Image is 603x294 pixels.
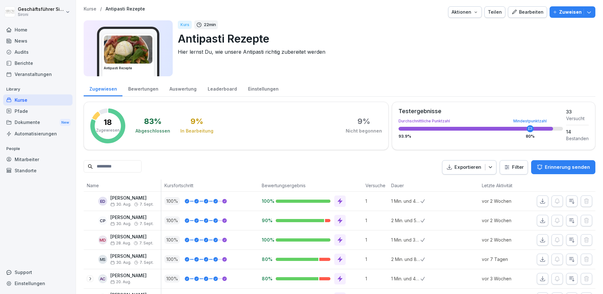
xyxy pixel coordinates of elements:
[508,6,547,18] button: Bearbeiten
[482,217,527,224] p: vor 2 Wochen
[262,256,271,262] p: 80%
[566,108,589,115] div: 33
[391,256,420,263] p: 2 Min. und 8 Sek.
[104,66,153,71] h3: Antipasti Rezepte
[178,21,192,29] div: Kurs
[110,195,154,201] p: [PERSON_NAME]
[391,217,420,224] p: 2 Min. und 57 Sek.
[84,80,122,96] a: Zugewiesen
[164,80,202,96] a: Auswertung
[262,198,271,204] p: 100%
[262,217,271,223] p: 90%
[3,144,73,154] p: People
[3,106,73,117] a: Pfade
[566,128,589,135] div: 14
[164,197,180,205] p: 100 %
[391,236,420,243] p: 1 Min. und 37 Sek.
[3,117,73,128] a: DokumenteNew
[511,9,544,16] div: Bearbeiten
[262,182,359,189] p: Bewertungsergebnis
[504,164,524,170] div: Filter
[140,222,154,226] span: 7. Sept.
[3,165,73,176] a: Standorte
[104,119,112,126] p: 18
[110,234,153,240] p: [PERSON_NAME]
[391,198,420,204] p: 1 Min. und 48 Sek.
[140,202,154,207] span: 7. Sept.
[3,154,73,165] div: Mitarbeiter
[110,260,131,265] span: 30. Aug.
[357,118,370,125] div: 9 %
[122,80,164,96] a: Bewertungen
[3,94,73,106] a: Kurse
[3,58,73,69] a: Berichte
[110,222,131,226] span: 30. Aug.
[98,274,107,283] div: AC
[545,164,590,171] p: Erinnerung senden
[262,276,271,282] p: 80%
[3,128,73,139] a: Automatisierungen
[482,198,527,204] p: vor 2 Wochen
[110,254,154,259] p: [PERSON_NAME]
[399,119,563,123] div: Durchschnittliche Punktzahl
[204,22,216,28] p: 22 min
[482,236,527,243] p: vor 2 Wochen
[399,108,563,114] div: Testergebnisse
[164,182,255,189] p: Kursfortschritt
[3,278,73,289] a: Einstellungen
[513,119,547,123] div: Mindestpunktzahl
[454,164,481,171] p: Exportieren
[96,127,120,133] p: Zugewiesen
[18,12,64,17] p: Sironi
[391,182,417,189] p: Dauer
[178,48,590,56] p: Hier lernst Du, wie unsere Antipasti richtig zubereitet werden
[531,160,595,174] button: Erinnerung senden
[202,80,242,96] a: Leaderboard
[84,6,96,12] a: Kurse
[484,6,505,18] button: Teilen
[106,6,145,12] a: Antipasti Rezepte
[3,35,73,46] a: News
[98,236,107,244] div: MD
[566,115,589,122] div: Versucht
[346,128,382,134] div: Nicht begonnen
[164,236,180,244] p: 100 %
[3,117,73,128] div: Dokumente
[3,84,73,94] p: Library
[448,6,482,18] button: Aktionen
[488,9,502,16] div: Teilen
[365,198,388,204] p: 1
[482,182,524,189] p: Letzte Aktivität
[242,80,284,96] div: Einstellungen
[3,46,73,58] a: Audits
[110,202,131,207] span: 30. Aug.
[98,197,107,206] div: ED
[452,9,478,16] div: Aktionen
[164,255,180,263] p: 100 %
[482,275,527,282] p: vor 3 Wochen
[399,134,563,138] div: 93.9 %
[110,280,131,284] span: 20. Aug.
[500,161,528,174] button: Filter
[365,236,388,243] p: 1
[191,118,203,125] div: 9 %
[98,255,107,264] div: MS
[164,275,180,283] p: 100 %
[3,24,73,35] a: Home
[550,6,595,18] button: Zuweisen
[365,217,388,224] p: 1
[110,241,131,245] span: 28. Aug.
